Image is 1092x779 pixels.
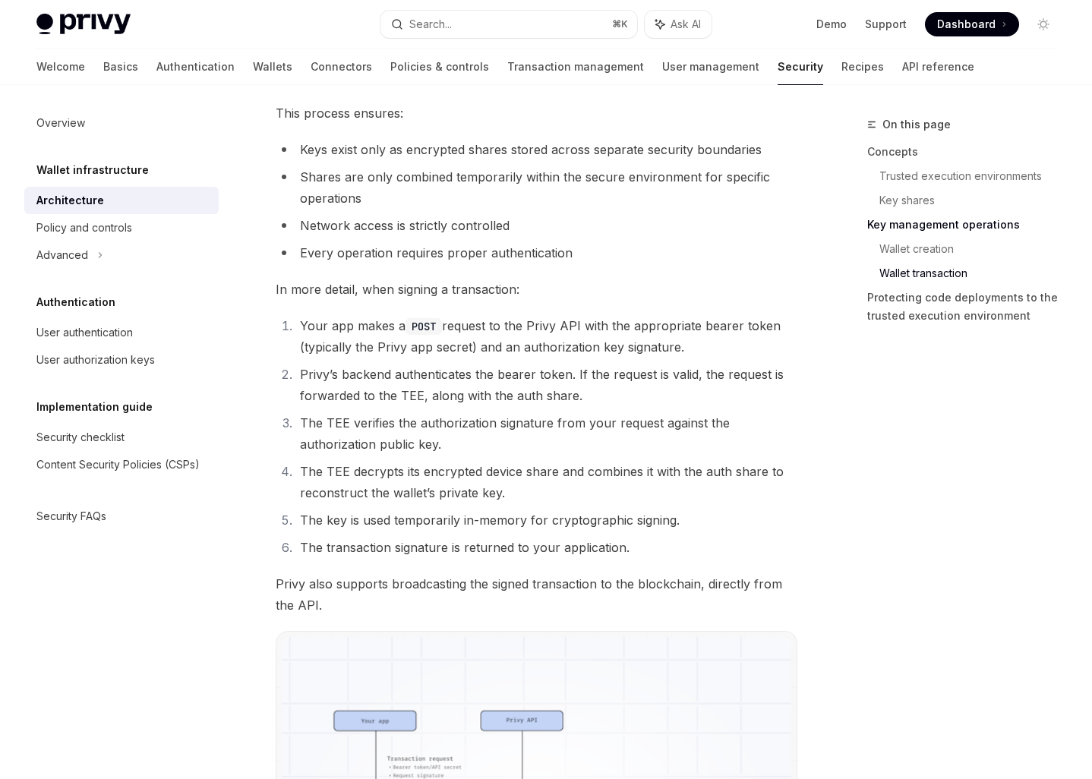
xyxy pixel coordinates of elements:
[1031,12,1056,36] button: Toggle dark mode
[879,188,1068,213] a: Key shares
[103,49,138,85] a: Basics
[276,215,797,236] li: Network access is strictly controlled
[36,161,149,179] h5: Wallet infrastructure
[867,285,1068,328] a: Protecting code deployments to the trusted execution environment
[24,187,219,214] a: Architecture
[507,49,644,85] a: Transaction management
[36,398,153,416] h5: Implementation guide
[276,242,797,263] li: Every operation requires proper authentication
[276,102,797,124] span: This process ensures:
[36,428,125,446] div: Security checklist
[867,140,1068,164] a: Concepts
[409,15,452,33] div: Search...
[36,323,133,342] div: User authentication
[925,12,1019,36] a: Dashboard
[36,14,131,35] img: light logo
[390,49,489,85] a: Policies & controls
[36,219,132,237] div: Policy and controls
[36,246,88,264] div: Advanced
[380,11,638,38] button: Search...⌘K
[406,318,442,335] code: POST
[879,164,1068,188] a: Trusted execution environments
[645,11,712,38] button: Ask AI
[295,315,797,358] li: Your app makes a request to the Privy API with the appropriate bearer token (typically the Privy ...
[865,17,907,32] a: Support
[24,451,219,478] a: Content Security Policies (CSPs)
[24,214,219,241] a: Policy and controls
[671,17,701,32] span: Ask AI
[24,424,219,451] a: Security checklist
[902,49,974,85] a: API reference
[295,364,797,406] li: Privy’s backend authenticates the bearer token. If the request is valid, the request is forwarded...
[24,503,219,530] a: Security FAQs
[24,319,219,346] a: User authentication
[276,279,797,300] span: In more detail, when signing a transaction:
[295,461,797,503] li: The TEE decrypts its encrypted device share and combines it with the auth share to reconstruct th...
[36,114,85,132] div: Overview
[311,49,372,85] a: Connectors
[36,49,85,85] a: Welcome
[778,49,823,85] a: Security
[36,507,106,525] div: Security FAQs
[276,166,797,209] li: Shares are only combined temporarily within the secure environment for specific operations
[36,456,200,474] div: Content Security Policies (CSPs)
[276,139,797,160] li: Keys exist only as encrypted shares stored across separate security boundaries
[816,17,847,32] a: Demo
[24,346,219,374] a: User authorization keys
[662,49,759,85] a: User management
[276,573,797,616] span: Privy also supports broadcasting the signed transaction to the blockchain, directly from the API.
[295,509,797,531] li: The key is used temporarily in-memory for cryptographic signing.
[612,18,628,30] span: ⌘ K
[879,261,1068,285] a: Wallet transaction
[295,412,797,455] li: The TEE verifies the authorization signature from your request against the authorization public key.
[841,49,884,85] a: Recipes
[36,351,155,369] div: User authorization keys
[253,49,292,85] a: Wallets
[295,537,797,558] li: The transaction signature is returned to your application.
[937,17,996,32] span: Dashboard
[24,109,219,137] a: Overview
[36,293,115,311] h5: Authentication
[867,213,1068,237] a: Key management operations
[36,191,104,210] div: Architecture
[156,49,235,85] a: Authentication
[879,237,1068,261] a: Wallet creation
[882,115,951,134] span: On this page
